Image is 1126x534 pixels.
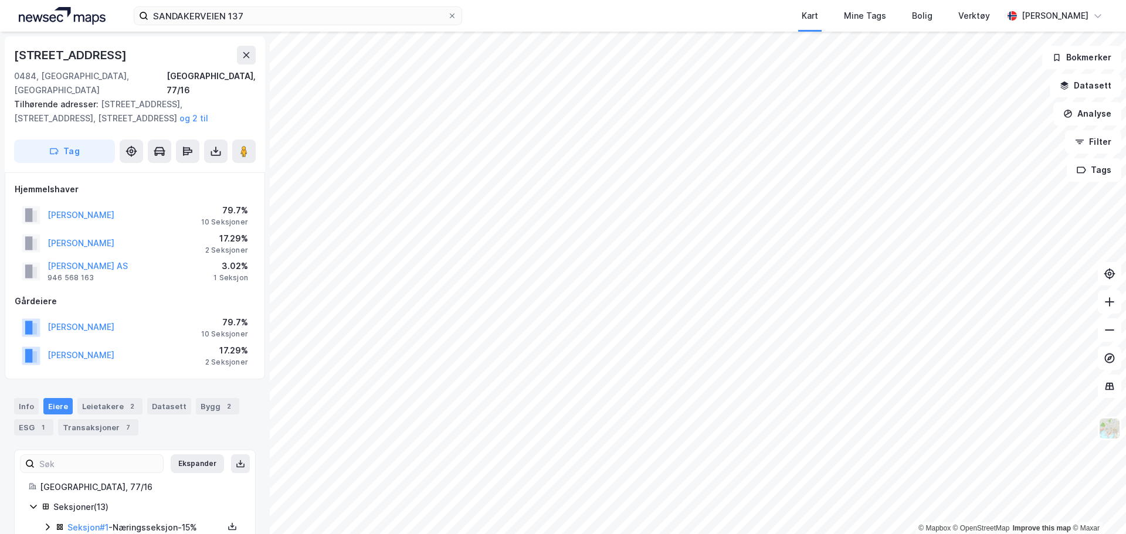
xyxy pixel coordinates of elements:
img: logo.a4113a55bc3d86da70a041830d287a7e.svg [19,7,106,25]
button: Datasett [1050,74,1121,97]
div: 2 Seksjoner [205,246,248,255]
img: Z [1098,417,1121,440]
div: Mine Tags [844,9,886,23]
div: 17.29% [205,232,248,246]
div: 946 568 163 [48,273,94,283]
div: [GEOGRAPHIC_DATA], 77/16 [167,69,256,97]
div: Transaksjoner [58,419,138,436]
a: OpenStreetMap [953,524,1010,532]
div: Bygg [196,398,239,414]
div: 2 [126,400,138,412]
button: Analyse [1053,102,1121,125]
div: Gårdeiere [15,294,255,308]
div: Hjemmelshaver [15,182,255,196]
button: Bokmerker [1042,46,1121,69]
div: 2 [223,400,235,412]
div: [GEOGRAPHIC_DATA], 77/16 [40,480,241,494]
div: Kontrollprogram for chat [1067,478,1126,534]
div: [STREET_ADDRESS] [14,46,129,64]
div: ESG [14,419,53,436]
div: 17.29% [205,343,248,358]
div: 2 Seksjoner [205,358,248,367]
a: Improve this map [1013,524,1071,532]
iframe: Chat Widget [1067,478,1126,534]
div: Kart [802,9,818,23]
div: Datasett [147,398,191,414]
div: 7 [122,421,134,433]
div: Verktøy [958,9,990,23]
div: [PERSON_NAME] [1022,9,1088,23]
div: Seksjoner ( 13 ) [53,500,241,514]
a: Mapbox [918,524,951,532]
div: 10 Seksjoner [201,329,248,339]
div: Eiere [43,398,73,414]
div: 0484, [GEOGRAPHIC_DATA], [GEOGRAPHIC_DATA] [14,69,167,97]
div: Leietakere [77,398,143,414]
div: 79.7% [201,315,248,329]
div: Info [14,398,39,414]
div: Bolig [912,9,932,23]
button: Tag [14,140,115,163]
input: Søk [35,455,163,472]
button: Tags [1067,158,1121,182]
button: Ekspander [171,454,224,473]
div: 10 Seksjoner [201,217,248,227]
div: 1 Seksjon [213,273,248,283]
div: 79.7% [201,203,248,217]
div: [STREET_ADDRESS], [STREET_ADDRESS], [STREET_ADDRESS] [14,97,246,125]
button: Filter [1065,130,1121,154]
span: Tilhørende adresser: [14,99,101,109]
div: 3.02% [213,259,248,273]
a: Seksjon#1 [67,522,108,532]
div: 1 [37,421,49,433]
input: Søk på adresse, matrikkel, gårdeiere, leietakere eller personer [148,7,447,25]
